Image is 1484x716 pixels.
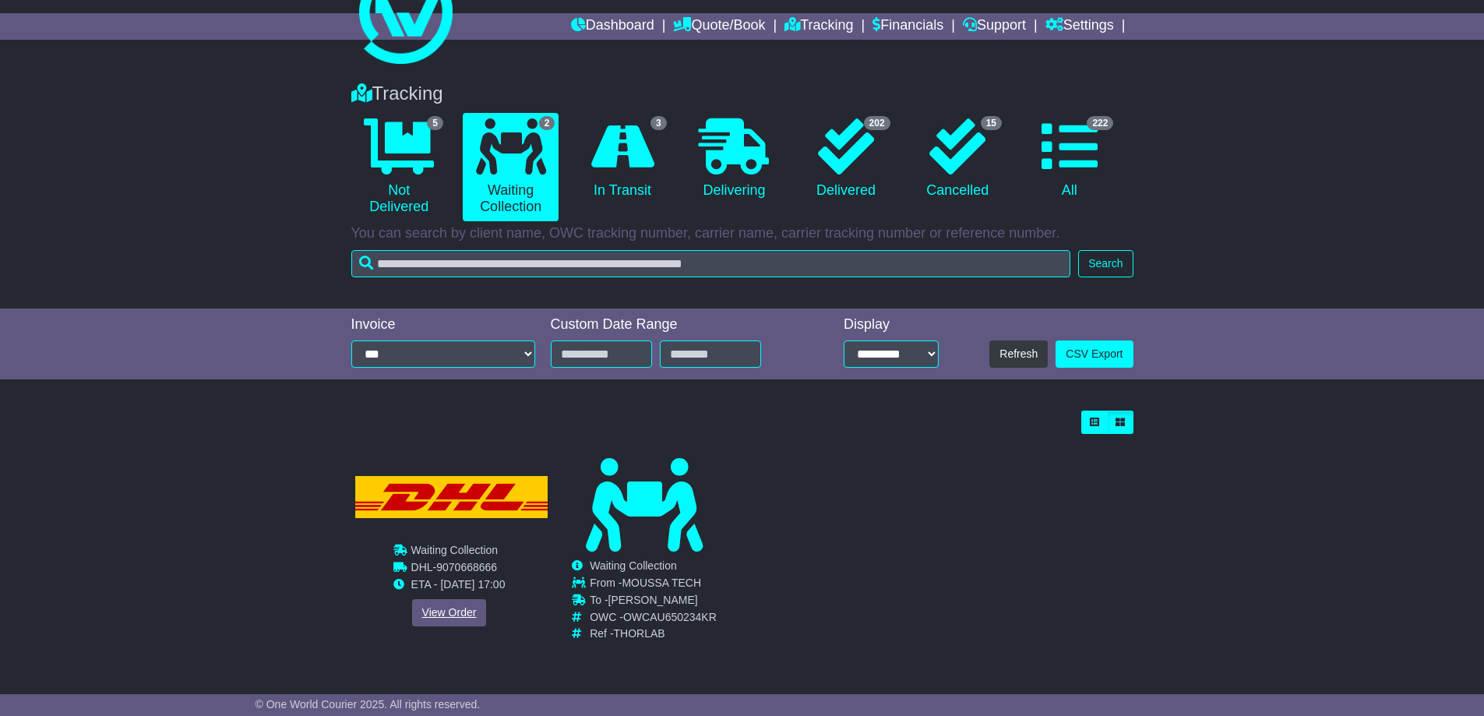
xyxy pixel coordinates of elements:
[1045,13,1114,40] a: Settings
[1021,113,1117,205] a: 222 All
[256,698,481,711] span: © One World Courier 2025. All rights reserved.
[590,559,677,572] span: Waiting Collection
[351,113,447,221] a: 5 Not Delivered
[551,316,801,333] div: Custom Date Range
[463,113,559,221] a: 2 Waiting Collection
[590,594,717,611] td: To -
[673,13,765,40] a: Quote/Book
[1087,116,1113,130] span: 222
[354,476,548,519] img: DHL.png
[864,116,890,130] span: 202
[571,13,654,40] a: Dashboard
[989,340,1048,368] button: Refresh
[411,561,432,573] span: DHL
[411,599,486,626] a: View Order
[351,316,535,333] div: Invoice
[623,611,717,623] span: OWCAU650234KR
[963,13,1026,40] a: Support
[411,561,505,578] td: -
[427,116,443,130] span: 5
[614,627,665,640] span: THORLAB
[981,116,1002,130] span: 15
[608,594,698,606] span: [PERSON_NAME]
[798,113,894,205] a: 202 Delivered
[351,225,1133,242] p: You can search by client name, OWC tracking number, carrier name, carrier tracking number or refe...
[650,116,667,130] span: 3
[590,577,717,594] td: From -
[910,113,1006,205] a: 15 Cancelled
[411,578,505,591] span: ETA - [DATE] 17:00
[539,116,555,130] span: 2
[590,611,717,628] td: OWC -
[844,316,939,333] div: Display
[1078,250,1133,277] button: Search
[784,13,853,40] a: Tracking
[344,83,1141,105] div: Tracking
[622,577,701,589] span: MOUSSA TECH
[590,627,717,640] td: Ref -
[411,544,498,556] span: Waiting Collection
[1056,340,1133,368] a: CSV Export
[436,561,497,573] span: 9070668666
[872,13,943,40] a: Financials
[686,113,782,205] a: Delivering
[574,113,670,205] a: 3 In Transit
